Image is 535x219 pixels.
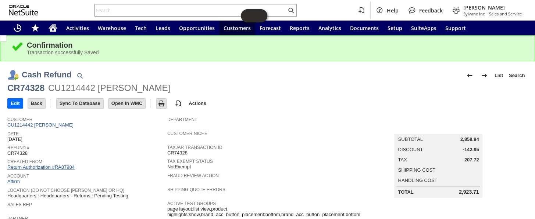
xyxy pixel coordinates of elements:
[7,202,32,207] a: Sales Rep
[156,25,170,32] span: Leads
[13,23,22,32] svg: Recent Records
[93,21,131,35] a: Warehouse
[7,136,22,142] span: [DATE]
[398,189,413,195] a: Total
[7,131,19,136] a: Date
[167,117,197,122] a: Department
[7,188,124,193] a: Location (Do Not choose [PERSON_NAME] or HQ)
[398,147,423,152] a: Discount
[167,131,207,136] a: Customer Niche
[167,164,191,170] span: NotExempt
[57,99,103,108] input: Sync To Database
[27,41,524,50] div: Confirmation
[463,147,479,153] span: -142.95
[290,25,310,32] span: Reports
[7,122,75,128] a: CU1214442 [PERSON_NAME]
[255,21,285,35] a: Forecast
[151,21,175,35] a: Leads
[95,6,286,15] input: Search
[7,150,28,156] span: CR74328
[186,101,209,106] a: Actions
[62,21,93,35] a: Activities
[459,189,479,195] span: 2,923.71
[167,173,219,178] a: Fraud Review Action
[135,25,147,32] span: Tech
[445,25,466,32] span: Support
[174,99,183,108] img: add-record.svg
[286,6,295,15] svg: Search
[219,21,255,35] a: Customers
[318,25,341,32] span: Analytics
[31,23,40,32] svg: Shortcuts
[175,21,219,35] a: Opportunities
[98,25,126,32] span: Warehouse
[66,25,89,32] span: Activities
[7,164,75,170] a: Return Authorization #RA87984
[441,21,470,35] a: Support
[398,167,435,173] a: Shipping Cost
[506,70,528,81] a: Search
[489,11,522,17] span: Sales and Service
[480,71,489,80] img: Next
[44,21,62,35] a: Home
[285,21,314,35] a: Reports
[7,179,20,184] a: Affirm
[179,25,215,32] span: Opportunities
[260,25,281,32] span: Forecast
[167,206,360,218] span: page layout:list view,product highlights:show,brand_acc_button_placement:bottom,brand_acc_button_...
[49,23,57,32] svg: Home
[241,9,267,22] iframe: Click here to launch Oracle Guided Learning Help Panel
[492,70,506,81] a: List
[131,21,151,35] a: Tech
[398,157,407,163] a: Tax
[254,9,267,22] span: Oracle Guided Learning Widget. To move around, please hold and drag
[48,82,170,94] div: CU1214442 [PERSON_NAME]
[167,187,225,192] a: Shipping Quote Errors
[26,21,44,35] div: Shortcuts
[167,150,188,156] span: CR74328
[7,193,128,199] span: Headquarters : Headquarters - Returns : Pending Testing
[394,122,482,134] caption: Summary
[9,21,26,35] a: Recent Records
[75,71,84,80] img: Quick Find
[350,25,379,32] span: Documents
[7,117,32,122] a: Customer
[167,159,213,164] a: Tax Exempt Status
[28,99,45,108] input: Back
[464,157,479,163] span: 207.72
[407,21,441,35] a: SuiteApps
[7,145,29,150] a: Refund #
[22,69,72,81] h1: Cash Refund
[167,201,216,206] a: Active Test Groups
[27,50,524,55] div: Transaction successfully Saved
[398,178,437,183] a: Handling Cost
[8,99,23,108] input: Edit
[463,4,522,11] span: [PERSON_NAME]
[7,159,42,164] a: Created From
[398,136,422,142] a: Subtotal
[157,99,166,108] input: Print
[486,11,488,17] span: -
[108,99,146,108] input: Open In WMC
[167,145,222,150] a: TaxJar Transaction ID
[387,7,399,14] span: Help
[388,25,402,32] span: Setup
[465,71,474,80] img: Previous
[346,21,383,35] a: Documents
[411,25,436,32] span: SuiteApps
[383,21,407,35] a: Setup
[419,7,443,14] span: Feedback
[9,5,38,15] svg: logo
[460,136,479,142] span: 2,858.94
[463,11,485,17] span: Sylvane Inc
[7,174,29,179] a: Account
[314,21,346,35] a: Analytics
[7,82,44,94] div: CR74328
[224,25,251,32] span: Customers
